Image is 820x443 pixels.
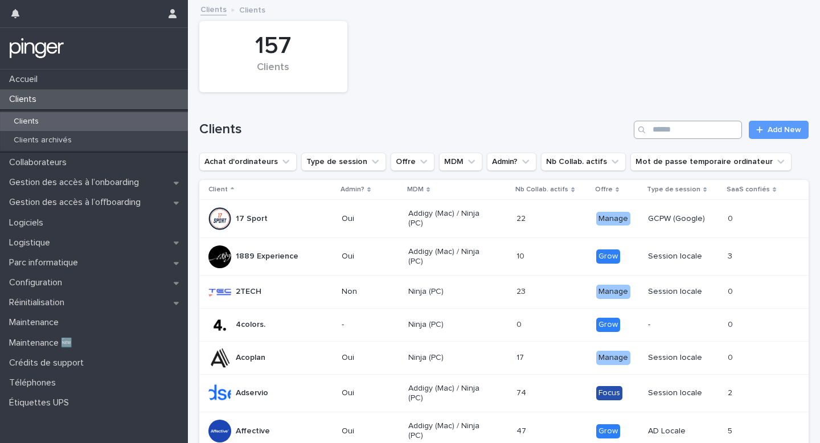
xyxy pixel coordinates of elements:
p: Gestion des accès à l’onboarding [5,177,148,188]
p: - [648,320,719,330]
div: Grow [596,424,620,438]
p: Offre [595,183,613,196]
p: Clients [5,94,46,105]
div: 157 [219,32,328,60]
p: Ninja (PC) [408,287,490,297]
p: Acoplan [236,353,265,363]
p: Affective [236,426,270,436]
p: Ninja (PC) [408,353,490,363]
a: Add New [749,121,809,139]
p: 3 [728,249,735,261]
input: Search [634,121,742,139]
p: Addigy (Mac) / Ninja (PC) [408,209,490,228]
p: Clients [5,117,48,126]
p: Session locale [648,287,719,297]
div: Clients [219,61,328,85]
div: Manage [596,285,630,299]
p: 74 [516,386,528,398]
p: Addigy (Mac) / Ninja (PC) [408,421,490,441]
p: Parc informatique [5,257,87,268]
p: 0 [728,212,735,224]
p: GCPW (Google) [648,214,719,224]
p: 22 [516,212,528,224]
p: AD Locale [648,426,719,436]
a: Clients [200,2,227,15]
tr: AcoplanOuiNinja (PC)1717 ManageSession locale00 [199,341,809,374]
p: - [342,320,399,330]
p: Admin? [341,183,364,196]
p: Réinitialisation [5,297,73,308]
p: 5 [728,424,735,436]
span: Add New [768,126,801,134]
div: Grow [596,249,620,264]
p: Oui [342,426,399,436]
p: Session locale [648,353,719,363]
p: Accueil [5,74,47,85]
p: 0 [728,351,735,363]
p: 0 [516,318,524,330]
p: 0 [728,285,735,297]
p: 1889 Experience [236,252,298,261]
p: 10 [516,249,527,261]
p: Oui [342,388,399,398]
p: Maintenance [5,317,68,328]
p: 17 Sport [236,214,268,224]
p: Client [208,183,228,196]
p: Type de session [647,183,700,196]
div: Manage [596,351,630,365]
button: Mot de passe temporaire ordinateur [630,153,792,171]
p: 4colors. [236,320,265,330]
p: 17 [516,351,526,363]
p: Non [342,287,399,297]
p: 2TECH [236,287,261,297]
p: Oui [342,353,399,363]
button: MDM [439,153,482,171]
tr: 17 SportOuiAddigy (Mac) / Ninja (PC)2222 ManageGCPW (Google)00 [199,200,809,238]
div: Focus [596,386,622,400]
p: 0 [728,318,735,330]
p: 47 [516,424,528,436]
div: Grow [596,318,620,332]
tr: 1889 ExperienceOuiAddigy (Mac) / Ninja (PC)1010 GrowSession locale33 [199,237,809,276]
button: Nb Collab. actifs [541,153,626,171]
p: Logistique [5,237,59,248]
p: Logiciels [5,218,52,228]
p: SaaS confiés [727,183,770,196]
button: Offre [391,153,434,171]
p: Crédits de support [5,358,93,368]
p: Maintenance 🆕 [5,338,81,348]
p: Addigy (Mac) / Ninja (PC) [408,247,490,266]
p: Oui [342,252,399,261]
p: Clients archivés [5,136,81,145]
p: Clients [239,3,265,15]
p: 23 [516,285,528,297]
p: Collaborateurs [5,157,76,168]
div: Manage [596,212,630,226]
p: Nb Collab. actifs [515,183,568,196]
button: Type de session [301,153,386,171]
p: Ninja (PC) [408,320,490,330]
p: MDM [407,183,424,196]
button: Achat d'ordinateurs [199,153,297,171]
p: Gestion des accès à l’offboarding [5,197,150,208]
h1: Clients [199,121,629,138]
tr: AdservioOuiAddigy (Mac) / Ninja (PC)7474 FocusSession locale22 [199,374,809,412]
p: Configuration [5,277,71,288]
p: Session locale [648,252,719,261]
p: Étiquettes UPS [5,397,78,408]
tr: 2TECHNonNinja (PC)2323 ManageSession locale00 [199,276,809,309]
p: Session locale [648,388,719,398]
button: Admin? [487,153,536,171]
p: 2 [728,386,735,398]
p: Adservio [236,388,268,398]
tr: 4colors.-Ninja (PC)00 Grow-00 [199,309,809,342]
p: Oui [342,214,399,224]
img: mTgBEunGTSyRkCgitkcU [9,37,64,60]
p: Addigy (Mac) / Ninja (PC) [408,384,490,403]
p: Téléphones [5,378,65,388]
